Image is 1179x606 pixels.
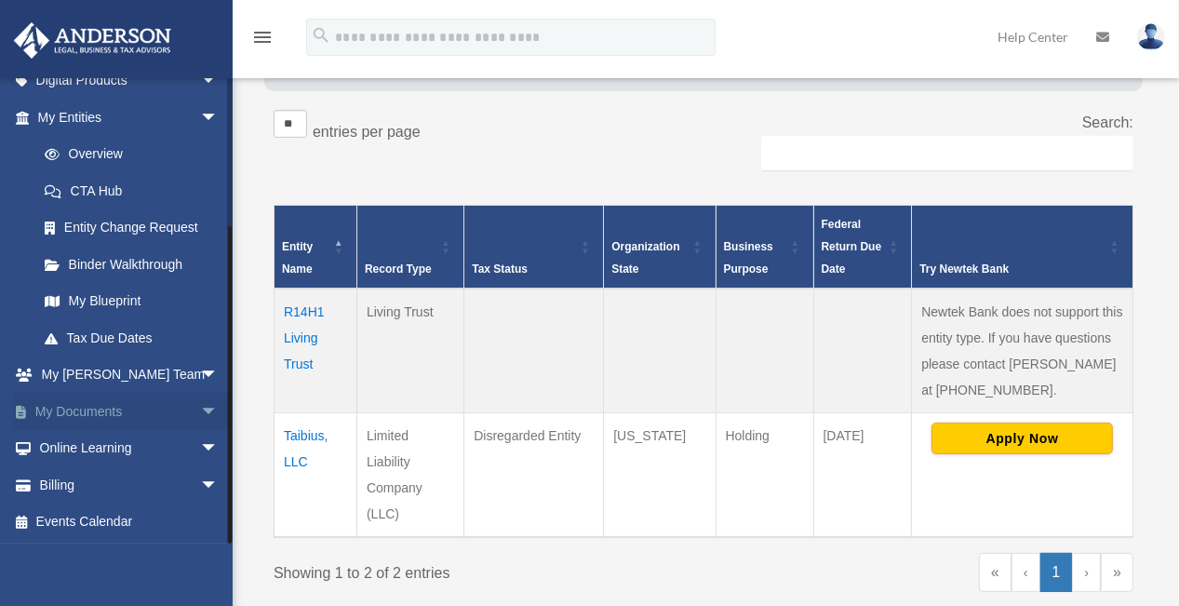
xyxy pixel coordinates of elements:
[282,240,313,276] span: Entity Name
[13,393,247,430] a: My Documentsarrow_drop_down
[26,209,237,247] a: Entity Change Request
[26,283,237,320] a: My Blueprint
[13,62,247,100] a: Digital Productsarrow_drop_down
[311,25,331,46] i: search
[26,172,237,209] a: CTA Hub
[979,553,1012,592] a: First
[13,357,247,394] a: My [PERSON_NAME] Teamarrow_drop_down
[275,289,357,413] td: R14H1 Living Trust
[813,412,912,537] td: [DATE]
[200,430,237,468] span: arrow_drop_down
[813,205,912,289] th: Federal Return Due Date: Activate to sort
[251,33,274,48] a: menu
[251,26,274,48] i: menu
[26,319,237,357] a: Tax Due Dates
[200,357,237,395] span: arrow_drop_down
[1137,23,1165,50] img: User Pic
[13,504,247,541] a: Events Calendar
[200,393,237,431] span: arrow_drop_down
[13,99,237,136] a: My Entitiesarrow_drop_down
[275,205,357,289] th: Entity Name: Activate to invert sorting
[724,240,773,276] span: Business Purpose
[611,240,679,276] span: Organization State
[912,205,1133,289] th: Try Newtek Bank : Activate to sort
[464,412,604,537] td: Disregarded Entity
[604,412,716,537] td: [US_STATE]
[357,289,464,413] td: Living Trust
[822,218,882,276] span: Federal Return Due Date
[604,205,716,289] th: Organization State: Activate to sort
[365,263,432,276] span: Record Type
[13,466,247,504] a: Billingarrow_drop_down
[716,412,813,537] td: Holding
[275,412,357,537] td: Taibius, LLC
[357,205,464,289] th: Record Type: Activate to sort
[26,246,237,283] a: Binder Walkthrough
[912,289,1133,413] td: Newtek Bank does not support this entity type. If you have questions please contact [PERSON_NAME]...
[26,136,228,173] a: Overview
[313,124,421,140] label: entries per page
[464,205,604,289] th: Tax Status: Activate to sort
[200,466,237,505] span: arrow_drop_down
[716,205,813,289] th: Business Purpose: Activate to sort
[13,430,247,467] a: Online Learningarrow_drop_down
[8,22,177,59] img: Anderson Advisors Platinum Portal
[931,423,1113,454] button: Apply Now
[200,62,237,101] span: arrow_drop_down
[357,412,464,537] td: Limited Liability Company (LLC)
[919,258,1105,280] div: Try Newtek Bank
[472,263,528,276] span: Tax Status
[274,553,690,586] div: Showing 1 to 2 of 2 entries
[200,99,237,137] span: arrow_drop_down
[1082,114,1133,130] label: Search:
